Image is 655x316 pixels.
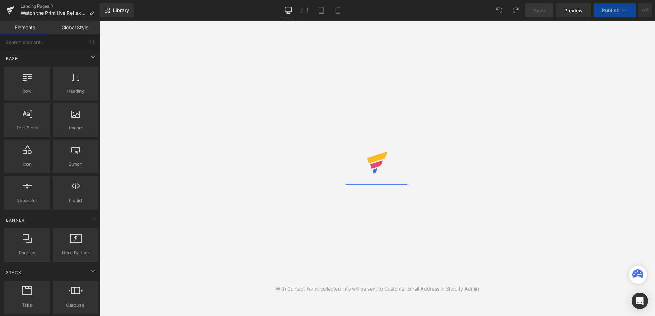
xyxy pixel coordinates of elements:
span: Carousel [55,302,96,309]
a: New Library [100,3,134,17]
span: Parallax [6,249,48,257]
span: Separator [6,197,48,204]
span: Row [6,88,48,95]
span: Button [55,161,96,168]
span: Stack [5,269,22,276]
span: Liquid [55,197,96,204]
a: Tablet [313,3,330,17]
a: Desktop [280,3,297,17]
button: Undo [492,3,506,17]
div: Open Intercom Messenger [632,293,648,309]
button: Redo [509,3,523,17]
div: With Contact Form, collected info will be sent to Customer Email Address in Shopify Admin [276,285,479,293]
a: Preview [556,3,591,17]
a: Landing Pages [21,3,100,9]
span: Icon [6,161,48,168]
span: Image [55,124,96,131]
a: Laptop [297,3,313,17]
a: Mobile [330,3,346,17]
span: Save [534,7,545,14]
span: Publish [602,8,619,13]
button: Publish [594,3,636,17]
span: Base [5,55,19,62]
span: Text Block [6,124,48,131]
span: Watch the Primitive Reflex Webinar 2025 [21,10,87,16]
span: Heading [55,88,96,95]
span: Hero Banner [55,249,96,257]
span: Preview [564,7,583,14]
span: Banner [5,217,25,224]
a: Global Style [50,21,100,34]
span: Library [113,7,129,13]
button: More [638,3,652,17]
span: Tabs [6,302,48,309]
